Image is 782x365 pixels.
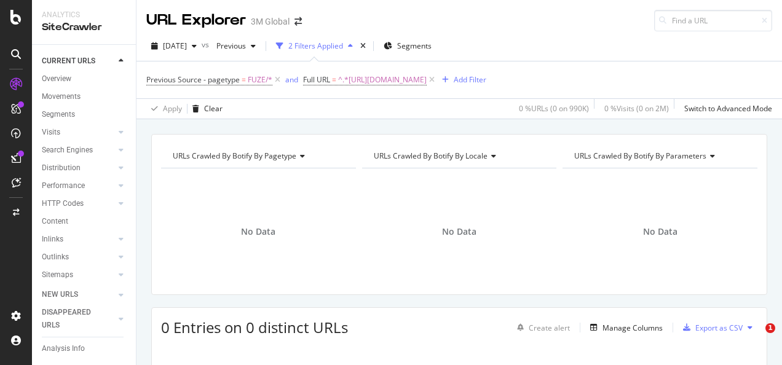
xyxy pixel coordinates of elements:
[42,126,60,139] div: Visits
[42,179,115,192] a: Performance
[288,41,343,51] div: 2 Filters Applied
[695,323,743,333] div: Export as CSV
[512,318,570,337] button: Create alert
[42,10,126,20] div: Analytics
[161,317,348,337] span: 0 Entries on 0 distinct URLs
[42,162,81,175] div: Distribution
[204,103,223,114] div: Clear
[42,55,115,68] a: CURRENT URLS
[740,323,770,353] iframe: Intercom live chat
[379,36,436,56] button: Segments
[42,55,95,68] div: CURRENT URLS
[332,74,336,85] span: =
[294,17,302,26] div: arrow-right-arrow-left
[163,41,187,51] span: 2025 Sep. 14th
[679,99,772,119] button: Switch to Advanced Mode
[42,73,127,85] a: Overview
[604,103,669,114] div: 0 % Visits ( 0 on 2M )
[241,226,275,238] span: No Data
[678,318,743,337] button: Export as CSV
[42,197,84,210] div: HTTP Codes
[42,342,127,355] a: Analysis Info
[42,288,78,301] div: NEW URLS
[374,151,488,161] span: URLs Crawled By Botify By locale
[146,36,202,56] button: [DATE]
[211,36,261,56] button: Previous
[42,306,104,332] div: DISAPPEARED URLS
[585,320,663,335] button: Manage Columns
[251,15,290,28] div: 3M Global
[163,103,182,114] div: Apply
[146,10,246,31] div: URL Explorer
[397,41,432,51] span: Segments
[242,74,246,85] span: =
[442,226,476,238] span: No Data
[42,288,115,301] a: NEW URLS
[146,74,240,85] span: Previous Source - pagetype
[643,226,677,238] span: No Data
[42,73,71,85] div: Overview
[42,233,115,246] a: Inlinks
[42,197,115,210] a: HTTP Codes
[654,10,772,31] input: Find a URL
[42,251,69,264] div: Outlinks
[202,39,211,50] span: vs
[170,146,345,166] h4: URLs Crawled By Botify By pagetype
[529,323,570,333] div: Create alert
[42,251,115,264] a: Outlinks
[358,40,368,52] div: times
[146,99,182,119] button: Apply
[211,41,246,51] span: Previous
[602,323,663,333] div: Manage Columns
[454,74,486,85] div: Add Filter
[519,103,589,114] div: 0 % URLs ( 0 on 990K )
[248,71,272,88] span: FUZE/*
[42,108,75,121] div: Segments
[684,103,772,114] div: Switch to Advanced Mode
[371,146,546,166] h4: URLs Crawled By Botify By locale
[173,151,296,161] span: URLs Crawled By Botify By pagetype
[437,73,486,87] button: Add Filter
[271,36,358,56] button: 2 Filters Applied
[42,90,81,103] div: Movements
[42,233,63,246] div: Inlinks
[42,108,127,121] a: Segments
[42,144,115,157] a: Search Engines
[42,215,68,228] div: Content
[42,269,115,281] a: Sitemaps
[42,269,73,281] div: Sitemaps
[42,126,115,139] a: Visits
[572,146,746,166] h4: URLs Crawled By Botify By parameters
[765,323,775,333] span: 1
[574,151,706,161] span: URLs Crawled By Botify By parameters
[42,144,93,157] div: Search Engines
[303,74,330,85] span: Full URL
[42,342,85,355] div: Analysis Info
[188,99,223,119] button: Clear
[42,20,126,34] div: SiteCrawler
[285,74,298,85] button: and
[42,90,127,103] a: Movements
[42,162,115,175] a: Distribution
[42,179,85,192] div: Performance
[42,215,127,228] a: Content
[338,71,427,88] span: ^.*[URL][DOMAIN_NAME]
[42,306,115,332] a: DISAPPEARED URLS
